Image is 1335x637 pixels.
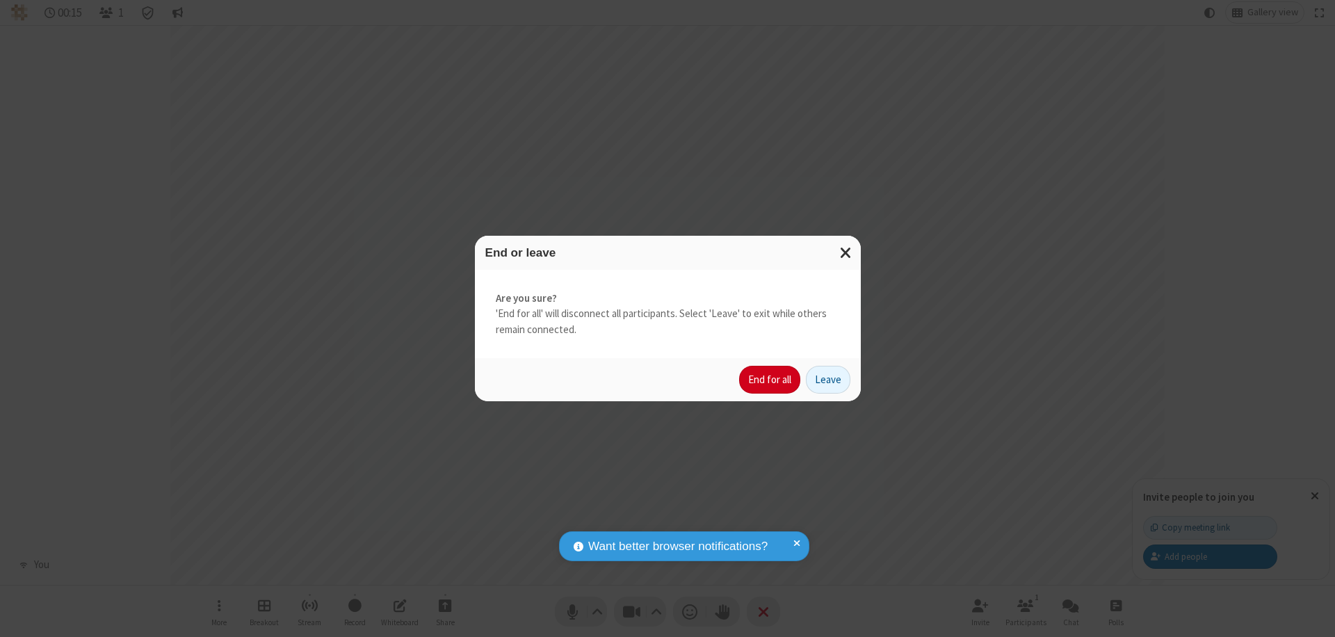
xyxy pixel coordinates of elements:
span: Want better browser notifications? [588,538,768,556]
button: Close modal [832,236,861,270]
h3: End or leave [485,246,850,259]
div: 'End for all' will disconnect all participants. Select 'Leave' to exit while others remain connec... [475,270,861,359]
button: End for all [739,366,800,394]
button: Leave [806,366,850,394]
strong: Are you sure? [496,291,840,307]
